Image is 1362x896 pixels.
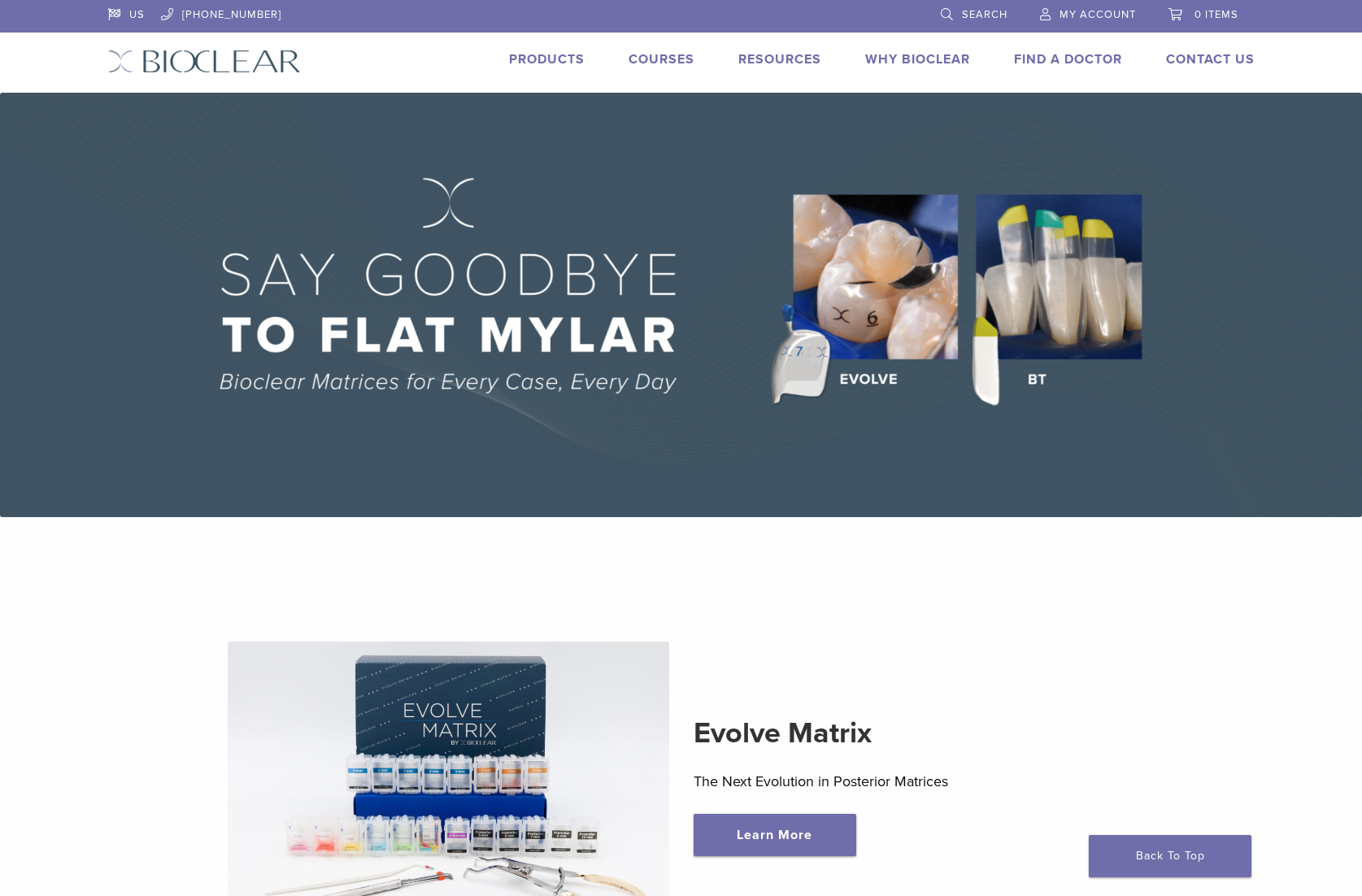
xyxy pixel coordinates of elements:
img: Bioclear [108,50,301,73]
span: My Account [1060,8,1136,21]
a: Find A Doctor [1014,51,1122,67]
span: 0 items [1194,8,1238,21]
a: Why Bioclear [865,51,970,67]
a: Courses [629,51,694,67]
a: Resources [738,51,821,67]
a: Contact Us [1166,51,1255,67]
a: Back To Top [1089,835,1251,877]
span: Search [962,8,1007,21]
a: Learn More [694,814,856,856]
h2: Evolve Matrix [694,714,1135,753]
a: Products [509,51,585,67]
p: The Next Evolution in Posterior Matrices [694,769,1135,794]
